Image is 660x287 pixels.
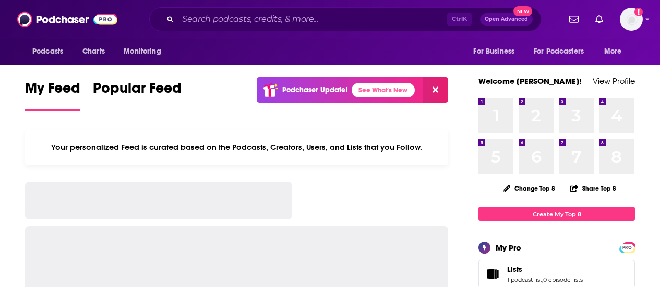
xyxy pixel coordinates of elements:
a: Charts [76,42,111,61]
span: Podcasts [32,44,63,59]
button: Open AdvancedNew [480,13,533,26]
a: My Feed [25,79,80,111]
a: Lists [482,267,503,281]
svg: Add a profile image [634,8,643,16]
span: , [542,276,543,283]
div: My Pro [496,243,521,253]
span: Popular Feed [93,79,182,103]
span: More [604,44,622,59]
a: 0 episode lists [543,276,583,283]
span: Logged in as LBraverman [620,8,643,31]
a: View Profile [593,76,635,86]
a: Create My Top 8 [478,207,635,221]
button: open menu [116,42,174,61]
button: open menu [25,42,77,61]
button: open menu [527,42,599,61]
img: Podchaser - Follow, Share and Rate Podcasts [17,9,117,29]
span: New [513,6,532,16]
button: open menu [597,42,635,61]
img: User Profile [620,8,643,31]
div: Search podcasts, credits, & more... [149,7,542,31]
button: Change Top 8 [497,182,561,195]
input: Search podcasts, credits, & more... [178,11,447,28]
span: For Business [473,44,514,59]
a: Show notifications dropdown [591,10,607,28]
span: Charts [82,44,105,59]
a: 1 podcast list [507,276,542,283]
span: Open Advanced [485,17,528,22]
div: Your personalized Feed is curated based on the Podcasts, Creators, Users, and Lists that you Follow. [25,130,448,165]
button: Share Top 8 [570,178,617,198]
span: For Podcasters [534,44,584,59]
span: My Feed [25,79,80,103]
p: Podchaser Update! [282,85,347,94]
button: open menu [466,42,527,61]
span: Monitoring [124,44,161,59]
a: Show notifications dropdown [565,10,583,28]
span: Lists [507,265,522,274]
span: PRO [621,244,633,252]
a: Welcome [PERSON_NAME]! [478,76,582,86]
button: Show profile menu [620,8,643,31]
span: Ctrl K [447,13,472,26]
a: See What's New [352,83,415,97]
a: Popular Feed [93,79,182,111]
a: Lists [507,265,583,274]
a: PRO [621,243,633,251]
